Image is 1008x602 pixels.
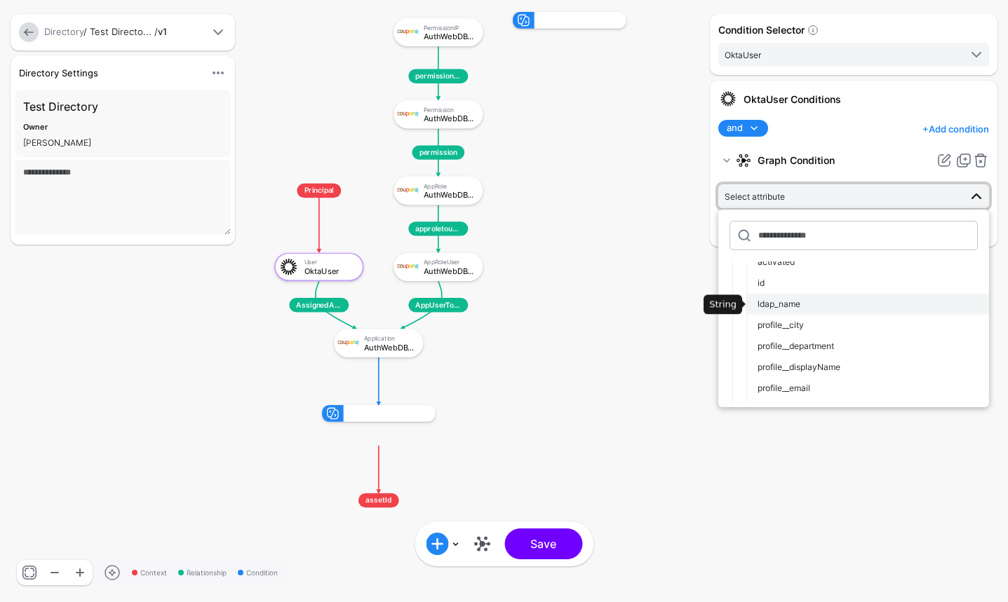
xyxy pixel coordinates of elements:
[238,568,278,578] span: Condition
[922,118,989,140] a: Add condition
[718,24,805,36] strong: Condition Selector
[13,66,204,80] div: Directory Settings
[424,267,475,275] div: AuthWebDBAppRoleUser
[424,24,475,31] div: PermissionIP
[758,362,840,372] span: profile__displayName
[44,26,83,37] a: Directory
[746,294,989,315] button: ldap_name
[758,341,834,351] span: profile__department
[704,295,742,315] div: String
[23,122,48,132] strong: Owner
[178,568,227,578] span: Relationship
[304,259,356,266] div: User
[725,191,785,202] span: Select attribute
[922,123,929,135] span: +
[424,106,475,113] div: Permission
[337,332,359,354] img: svg+xml;base64,PHN2ZyBpZD0iTG9nbyIgeG1sbnM9Imh0dHA6Ly93d3cudzMub3JnLzIwMDAvc3ZnIiB3aWR0aD0iMTIxLj...
[746,357,989,378] button: profile__displayName
[746,252,989,273] button: activated
[424,114,475,123] div: AuthWebDBPermission
[725,50,761,60] span: OktaUser
[408,69,468,83] span: permissioniptopermission
[758,383,810,393] span: profile__email
[758,278,765,288] span: id
[718,89,738,109] img: svg+xml;base64,PHN2ZyB3aWR0aD0iNjQiIGhlaWdodD0iNjQiIHZpZXdCb3g9IjAgMCA2NCA2NCIgZmlsbD0ibm9uZSIgeG...
[758,148,930,173] strong: Graph Condition
[744,93,841,105] strong: OktaUser Conditions
[758,320,804,330] span: profile__city
[746,273,989,294] button: id
[397,104,419,125] img: svg+xml;base64,PHN2ZyBpZD0iTG9nbyIgeG1sbnM9Imh0dHA6Ly93d3cudzMub3JnLzIwMDAvc3ZnIiB3aWR0aD0iMTIxLj...
[758,299,800,309] span: ldap_name
[297,184,341,198] span: Principal
[358,493,399,507] span: assetId
[504,528,582,559] button: Save
[424,182,475,189] div: AppRole
[412,145,464,159] span: permission
[289,298,349,312] span: AssignedApplication
[397,256,419,278] img: svg+xml;base64,PHN2ZyBpZD0iTG9nbyIgeG1sbnM9Imh0dHA6Ly93d3cudzMub3JnLzIwMDAvc3ZnIiB3aWR0aD0iMTIxLj...
[746,315,989,336] button: profile__city
[746,378,989,399] button: profile__email
[23,98,222,115] h3: Test Directory
[364,343,415,352] div: AuthWebDBApplication
[397,22,419,43] img: svg+xml;base64,PHN2ZyBpZD0iTG9nbyIgeG1sbnM9Imh0dHA6Ly93d3cudzMub3JnLzIwMDAvc3ZnIiB3aWR0aD0iMTIxLj...
[397,180,419,202] img: svg+xml;base64,PHN2ZyBpZD0iTG9nbyIgeG1sbnM9Imh0dHA6Ly93d3cudzMub3JnLzIwMDAvc3ZnIiB3aWR0aD0iMTIxLj...
[23,137,91,148] app-identifier: [PERSON_NAME]
[408,298,468,312] span: AppUserToApp
[132,568,167,578] span: Context
[41,25,207,39] div: / Test Directo... /
[424,259,475,266] div: AppRoleUser
[304,267,356,275] div: OktaUser
[727,121,743,135] span: and
[424,191,475,199] div: AuthWebDBAppRole
[158,26,167,37] strong: v1
[424,32,475,41] div: AuthWebDBPermissionIP
[758,256,795,267] span: activated
[364,335,415,342] div: Application
[408,221,468,235] span: approletouser
[746,336,989,357] button: profile__department
[746,399,989,420] button: profile__employeeNumber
